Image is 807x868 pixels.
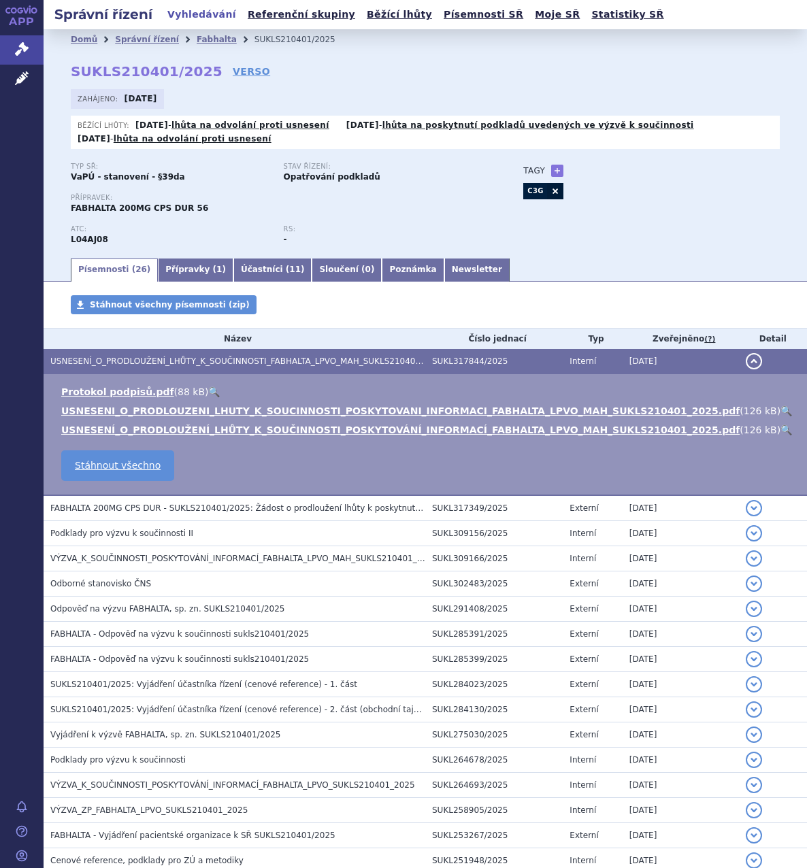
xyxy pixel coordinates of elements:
span: Interní [570,554,596,563]
span: Interní [570,356,596,366]
td: SUKL264693/2025 [425,773,563,798]
th: Detail [739,329,807,349]
td: SUKL275030/2025 [425,722,563,748]
button: detail [746,626,762,642]
span: Externí [570,629,598,639]
span: VÝZVA_K_SOUČINNOSTI_POSKYTOVÁNÍ_INFORMACÍ_FABHALTA_LPVO_MAH_SUKLS210401_2025 [50,554,438,563]
span: Interní [570,780,596,790]
button: detail [746,676,762,692]
span: Odborné stanovisko ČNS [50,579,151,588]
p: Přípravek: [71,194,496,202]
span: FABHALTA - Vyjádření pacientské organizace k SŘ SUKLS210401/2025 [50,831,335,840]
button: detail [746,353,762,369]
span: Externí [570,654,598,664]
td: SUKL317844/2025 [425,349,563,374]
span: VÝZVA_ZP_FABHALTA_LPVO_SUKLS210401_2025 [50,805,248,815]
a: + [551,165,563,177]
span: 88 kB [178,386,205,397]
a: Poznámka [382,258,444,282]
span: Externí [570,705,598,714]
span: Vyjádření k výzvě FABHALTA, sp. zn. SUKLS210401/2025 [50,730,280,739]
h3: Tagy [523,163,545,179]
a: lhůta na poskytnutí podkladů uvedených ve výzvě k součinnosti [382,120,694,130]
td: SUKL285399/2025 [425,647,563,672]
p: ATC: [71,225,270,233]
td: [DATE] [623,748,739,773]
span: USNESENÍ_O_PRODLOUŽENÍ_LHŮTY_K_SOUČINNOSTI_FABHALTA_LPVO_MAH_SUKLS210401_2025 [50,356,446,366]
span: SUKLS210401/2025: Vyjádření účastníka řízení (cenové reference) - 2. část (obchodní tajemství) [50,705,444,714]
th: Zveřejněno [623,329,739,349]
td: [DATE] [623,546,739,571]
span: Interní [570,755,596,765]
button: detail [746,500,762,516]
span: FABHALTA 200MG CPS DUR - SUKLS210401/2025: Žádost o prodloužení lhůty k poskytnutí součinnosti [50,503,466,513]
a: Písemnosti SŘ [440,5,527,24]
a: 🔍 [208,386,220,397]
span: 126 kB [744,424,777,435]
td: [DATE] [623,597,739,622]
span: Podklady pro výzvu k součinnosti II [50,529,193,538]
span: Cenové reference, podklady pro ZÚ a metodiky [50,856,244,865]
th: Číslo jednací [425,329,563,349]
a: Protokol podpisů.pdf [61,386,174,397]
span: Externí [570,604,598,614]
td: [DATE] [623,521,739,546]
a: Fabhalta [197,35,237,44]
a: lhůta na odvolání proti usnesení [114,134,271,144]
td: [DATE] [623,823,739,848]
strong: Opatřování podkladů [284,172,380,182]
td: [DATE] [623,647,739,672]
span: Zahájeno: [78,93,120,104]
span: Interní [570,805,596,815]
a: Referenční skupiny [244,5,359,24]
a: Přípravky (1) [158,258,233,282]
td: [DATE] [623,672,739,697]
td: SUKL309166/2025 [425,546,563,571]
td: SUKL284130/2025 [425,697,563,722]
a: Správní řízení [115,35,179,44]
span: Stáhnout všechny písemnosti (zip) [90,300,250,310]
a: 🔍 [780,405,792,416]
span: Běžící lhůty: [78,120,132,131]
strong: [DATE] [125,94,157,103]
h2: Správní řízení [44,5,163,24]
button: detail [746,550,762,567]
a: Newsletter [444,258,510,282]
li: ( ) [61,404,793,418]
abbr: (?) [704,335,715,344]
span: 126 kB [744,405,777,416]
td: [DATE] [623,722,739,748]
p: - [78,133,271,144]
span: Externí [570,579,598,588]
span: 11 [289,265,301,274]
span: VÝZVA_K_SOUČINNOSTI_POSKYTOVÁNÍ_INFORMACÍ_FABHALTA_LPVO_SUKLS210401_2025 [50,780,415,790]
span: FABHALTA 200MG CPS DUR 56 [71,203,208,213]
span: Interní [570,856,596,865]
td: [DATE] [623,622,739,647]
span: FABHALTA - Odpověď na výzvu k součinnosti sukls210401/2025 [50,629,309,639]
td: SUKL309156/2025 [425,521,563,546]
button: detail [746,601,762,617]
span: Interní [570,529,596,538]
p: Typ SŘ: [71,163,270,171]
td: SUKL284023/2025 [425,672,563,697]
th: Název [44,329,425,349]
a: 🔍 [780,424,792,435]
span: Podklady pro výzvu k součinnosti [50,755,186,765]
p: - [135,120,329,131]
span: 1 [216,265,222,274]
span: Externí [570,831,598,840]
li: ( ) [61,423,793,437]
td: SUKL285391/2025 [425,622,563,647]
a: USNESENÍ_O_PRODLOUŽENÍ_LHŮTY_K_SOUČINNOSTI_POSKYTOVÁNÍ_INFORMACÍ_FABHALTA_LPVO_MAH_SUKLS210401_20... [61,424,740,435]
p: RS: [284,225,483,233]
a: C3G [523,183,547,199]
a: Statistiky SŘ [587,5,668,24]
a: USNESENI_O_PRODLOUZENI_LHUTY_K_SOUCINNOSTI_POSKYTOVANI_INFORMACI_FABHALTA_LPVO_MAH_SUKLS210401_20... [61,405,740,416]
td: [DATE] [623,571,739,597]
button: detail [746,802,762,818]
strong: [DATE] [78,134,110,144]
td: [DATE] [623,773,739,798]
p: Stav řízení: [284,163,483,171]
td: [DATE] [623,349,739,374]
